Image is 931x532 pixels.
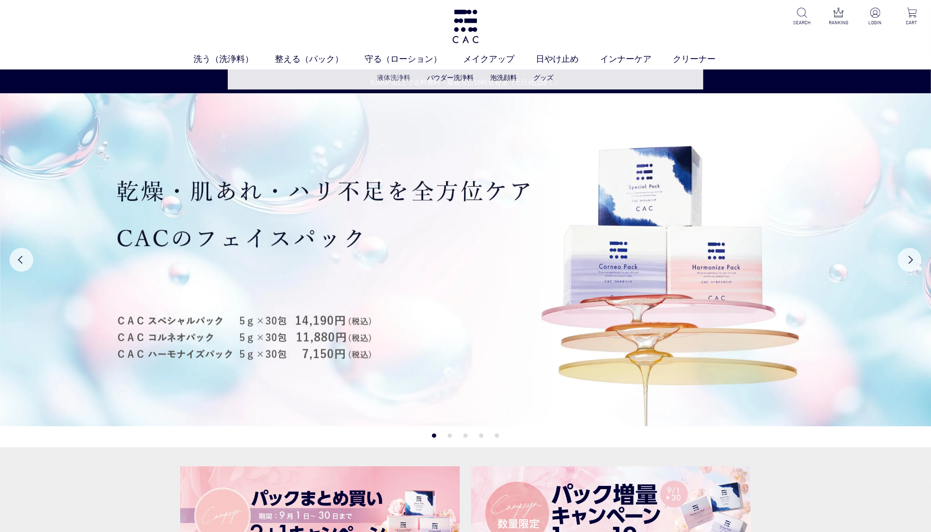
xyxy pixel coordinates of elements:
[464,53,536,66] a: メイクアップ
[451,10,481,43] img: logo
[673,53,737,66] a: クリーナー
[790,8,814,26] a: SEARCH
[10,248,33,272] button: Previous
[491,74,517,81] a: 泡洗顔料
[448,433,452,438] button: 2 of 5
[863,19,887,26] p: LOGIN
[536,53,601,66] a: 日やけ止め
[427,74,474,81] a: パウダー洗浄料
[790,19,814,26] p: SEARCH
[827,19,850,26] p: RANKING
[275,53,365,66] a: 整える（パック）
[432,433,436,438] button: 1 of 5
[378,74,411,81] a: 液体洗浄料
[898,248,921,272] button: Next
[534,74,554,81] a: グッズ
[464,433,468,438] button: 3 of 5
[365,53,464,66] a: 守る（ローション）
[0,78,931,88] a: 5,500円以上で送料無料・最短当日16時迄発送（土日祝は除く）
[601,53,673,66] a: インナーケア
[479,433,484,438] button: 4 of 5
[827,8,850,26] a: RANKING
[900,19,923,26] p: CART
[900,8,923,26] a: CART
[495,433,499,438] button: 5 of 5
[863,8,887,26] a: LOGIN
[194,53,275,66] a: 洗う（洗浄料）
